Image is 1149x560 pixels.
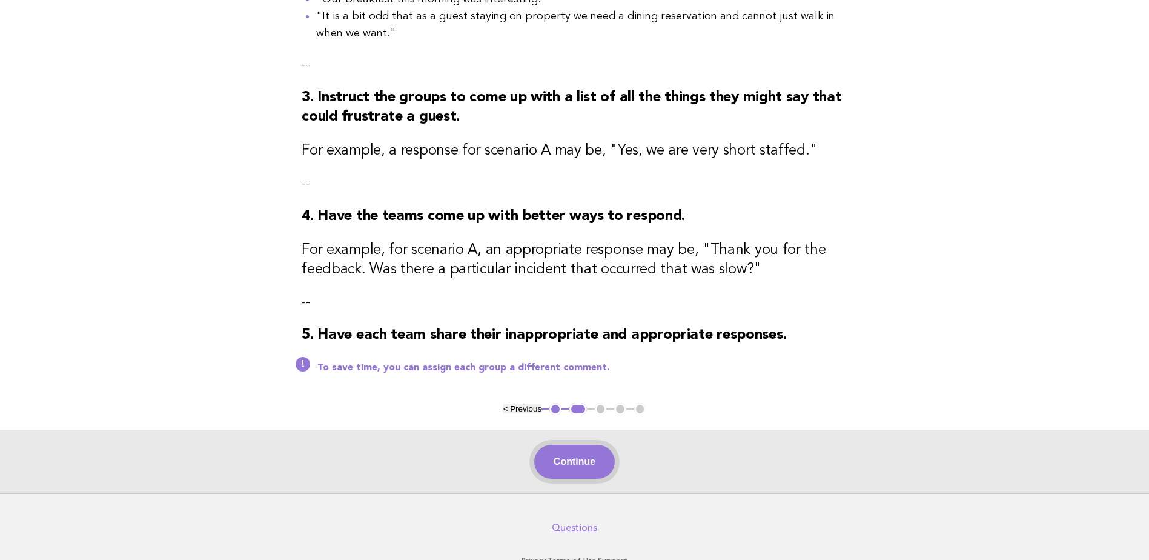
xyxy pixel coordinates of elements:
[302,141,847,161] h3: For example, a response for scenario A may be, "Yes, we are very short staffed."
[302,209,685,224] strong: 4. Have the teams come up with better ways to respond.
[503,404,541,413] button: < Previous
[302,175,847,192] p: --
[549,403,561,415] button: 1
[302,56,847,73] p: --
[302,90,841,124] strong: 3. Instruct the groups to come up with a list of all the things they might say that could frustra...
[317,362,847,374] p: To save time, you can assign each group a different comment.
[302,294,847,311] p: --
[552,522,597,534] a: Questions
[302,328,786,342] strong: 5. Have each team share their inappropriate and appropriate responses.
[534,445,615,479] button: Continue
[316,8,847,42] li: "It is a bit odd that as a guest staying on property we need a dining reservation and cannot just...
[569,403,587,415] button: 2
[302,241,847,279] h3: For example, for scenario A, an appropriate response may be, "Thank you for the feedback. Was the...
